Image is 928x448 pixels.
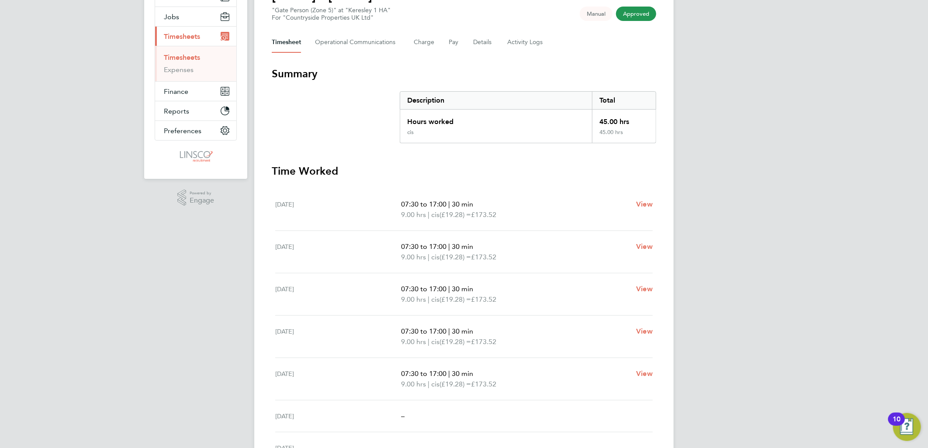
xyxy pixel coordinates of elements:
span: View [636,369,653,378]
div: [DATE] [275,241,401,262]
span: View [636,200,653,208]
span: | [448,200,450,208]
div: [DATE] [275,199,401,220]
div: Timesheets [155,46,236,81]
span: View [636,327,653,335]
div: [DATE] [275,411,401,421]
div: 45.00 hrs [592,110,656,129]
span: cis [431,210,440,220]
span: 30 min [452,327,473,335]
span: 07:30 to 17:00 [401,200,447,208]
span: 07:30 to 17:00 [401,369,447,378]
span: (£19.28) = [440,210,471,219]
span: cis [431,252,440,262]
a: Timesheets [164,53,200,62]
button: Open Resource Center, 10 new notifications [893,413,921,441]
button: Pay [449,32,459,53]
span: 30 min [452,285,473,293]
span: | [448,285,450,293]
a: View [636,199,653,210]
a: Expenses [164,65,194,74]
span: Reports [164,107,189,115]
span: 9.00 hrs [401,338,426,346]
span: cis [431,294,440,305]
button: Charge [414,32,435,53]
span: £173.52 [471,253,496,261]
span: (£19.28) = [440,253,471,261]
button: Operational Communications [315,32,400,53]
div: 10 [893,419,900,431]
span: (£19.28) = [440,380,471,388]
span: | [428,253,429,261]
span: – [401,412,405,420]
span: cis [431,379,440,389]
span: 9.00 hrs [401,295,426,303]
span: | [428,210,429,219]
span: £173.52 [471,380,496,388]
div: [DATE] [275,326,401,347]
span: 30 min [452,242,473,251]
h3: Summary [272,67,656,81]
span: 07:30 to 17:00 [401,242,447,251]
div: Hours worked [400,110,592,129]
span: Powered by [190,190,214,197]
button: Details [473,32,493,53]
span: (£19.28) = [440,338,471,346]
img: linsco-logo-retina.png [177,149,214,163]
span: This timesheet has been approved. [616,7,656,21]
div: [DATE] [275,369,401,389]
span: 30 min [452,200,473,208]
span: Timesheets [164,32,200,41]
span: 9.00 hrs [401,380,426,388]
div: For "Countryside Properties UK Ltd" [272,14,391,21]
button: Reports [155,101,236,121]
a: View [636,326,653,337]
span: £173.52 [471,295,496,303]
span: 07:30 to 17:00 [401,285,447,293]
a: View [636,369,653,379]
span: | [428,295,429,303]
span: Preferences [164,127,201,135]
span: 9.00 hrs [401,210,426,219]
span: View [636,285,653,293]
button: Preferences [155,121,236,140]
span: | [448,242,450,251]
button: Jobs [155,7,236,26]
span: £173.52 [471,338,496,346]
span: Finance [164,87,188,96]
a: View [636,284,653,294]
div: [DATE] [275,284,401,305]
a: View [636,241,653,252]
button: Timesheets [155,27,236,46]
span: Jobs [164,13,179,21]
span: This timesheet was manually created. [580,7,613,21]
span: | [448,369,450,378]
h3: Time Worked [272,164,656,178]
span: cis [431,337,440,347]
button: Activity Logs [507,32,544,53]
div: "Gate Person (Zone 5)" at "Keresley 1 HA" [272,7,391,21]
div: Total [592,92,656,109]
span: | [448,327,450,335]
div: 45.00 hrs [592,129,656,143]
a: Powered byEngage [177,190,215,206]
span: | [428,380,429,388]
span: 07:30 to 17:00 [401,327,447,335]
button: Timesheet [272,32,301,53]
div: cis [407,129,414,136]
span: 9.00 hrs [401,253,426,261]
span: | [428,338,429,346]
div: Description [400,92,592,109]
span: £173.52 [471,210,496,219]
span: View [636,242,653,251]
a: Go to home page [155,149,237,163]
span: 30 min [452,369,473,378]
span: Engage [190,197,214,204]
button: Finance [155,82,236,101]
span: (£19.28) = [440,295,471,303]
div: Summary [400,91,656,143]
